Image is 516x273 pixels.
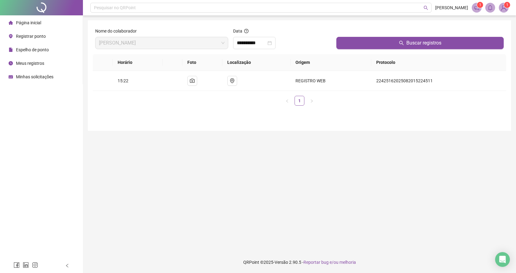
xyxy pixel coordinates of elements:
[99,37,225,49] span: RICHARD MARTINS DOS SANTOS
[244,29,248,33] span: question-circle
[65,263,69,268] span: left
[295,96,304,105] a: 1
[495,252,510,267] div: Open Intercom Messenger
[303,260,356,265] span: Reportar bug e/ou melhoria
[182,54,222,71] th: Foto
[336,37,504,49] button: Buscar registros
[233,29,242,33] span: Data
[230,78,235,83] span: environment
[282,96,292,106] li: Página anterior
[399,41,404,45] span: search
[477,2,483,8] sup: 1
[9,61,13,65] span: clock-circle
[222,54,290,71] th: Localização
[479,3,481,7] span: 1
[291,54,372,71] th: Origem
[487,5,493,10] span: bell
[310,99,314,103] span: right
[190,78,195,83] span: camera
[504,2,510,8] sup: Atualize o seu contato no menu Meus Dados
[371,71,506,91] td: 22425162025082015224511
[23,262,29,268] span: linkedin
[9,48,13,52] span: file
[371,54,506,71] th: Protocolo
[499,3,508,12] img: 84420
[307,96,317,106] li: Próxima página
[295,96,304,106] li: 1
[307,96,317,106] button: right
[16,20,41,25] span: Página inicial
[83,252,516,273] footer: QRPoint © 2025 - 2.90.5 -
[118,78,128,83] span: 15:22
[9,75,13,79] span: schedule
[16,74,53,79] span: Minhas solicitações
[282,96,292,106] button: left
[16,47,49,52] span: Espelho de ponto
[14,262,20,268] span: facebook
[506,3,508,7] span: 1
[32,262,38,268] span: instagram
[113,54,162,71] th: Horário
[95,28,141,34] label: Nome do colaborador
[285,99,289,103] span: left
[16,61,44,66] span: Meus registros
[291,71,372,91] td: REGISTRO WEB
[406,39,441,47] span: Buscar registros
[424,6,428,10] span: search
[16,34,46,39] span: Registrar ponto
[474,5,479,10] span: notification
[275,260,288,265] span: Versão
[435,4,468,11] span: [PERSON_NAME]
[9,34,13,38] span: environment
[9,21,13,25] span: home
